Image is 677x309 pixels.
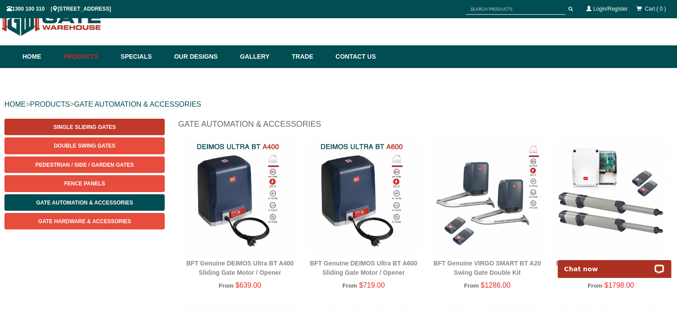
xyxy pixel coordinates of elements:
[588,282,602,289] span: From
[464,282,478,289] span: From
[186,260,293,276] a: BFT Genuine DEIMOS Ultra BT A400 Sliding Gate Motor / Opener
[74,100,201,108] a: GATE AUTOMATION & ACCESSORIES
[4,213,165,229] a: Gate Hardware & Accessories
[178,119,673,134] h1: Gate Automation & Accessories
[235,281,261,289] span: $639.00
[7,6,111,12] span: 1300 100 310 | [STREET_ADDRESS]
[430,139,545,253] img: BFT Genuine VIRGO SMART BT A20 Swing Gate Double Kit - Gate Warehouse
[4,194,165,211] a: Gate Automation & Accessories
[4,119,165,135] a: Single Sliding Gates
[331,45,376,68] a: Contact Us
[466,4,565,15] input: SEARCH PRODUCTS
[23,45,59,68] a: Home
[4,100,26,108] a: HOME
[287,45,331,68] a: Trade
[481,281,511,289] span: $1286.00
[182,139,297,253] img: BFT Genuine DEIMOS Ultra BT A400 Sliding Gate Motor / Opener - Gate Warehouse
[36,200,133,206] span: Gate Automation & Accessories
[54,143,115,149] span: Double Swing Gates
[4,137,165,154] a: Double Swing Gates
[593,6,628,12] a: Login/Register
[219,282,233,289] span: From
[38,218,131,225] span: Gate Hardware & Accessories
[4,157,165,173] a: Pedestrian / Side / Garden Gates
[36,162,134,168] span: Pedestrian / Side / Garden Gates
[235,45,287,68] a: Gallery
[170,45,235,68] a: Our Designs
[604,281,634,289] span: $1798.00
[4,175,165,192] a: Fence Panels
[59,45,117,68] a: Products
[342,282,357,289] span: From
[310,260,417,276] a: BFT Genuine DEIMOS Ultra BT A600 Sliding Gate Motor / Opener
[64,181,105,187] span: Fence Panels
[359,281,385,289] span: $719.00
[4,90,673,119] div: > >
[434,260,541,276] a: BFT Genuine VIRGO SMART BT A20 Swing Gate Double Kit
[553,139,668,253] img: BFT Genuine KUSTOS BT B40 Kit for Double-leaf Swing Gate - Gate Warehouse
[306,139,421,253] img: BFT Genuine DEIMOS Ultra BT A600 Sliding Gate Motor / Opener - Gate Warehouse
[53,124,116,130] span: Single Sliding Gates
[552,250,677,278] iframe: LiveChat chat widget
[30,100,70,108] a: PRODUCTS
[645,6,666,12] span: Cart ( 0 )
[116,45,170,68] a: Specials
